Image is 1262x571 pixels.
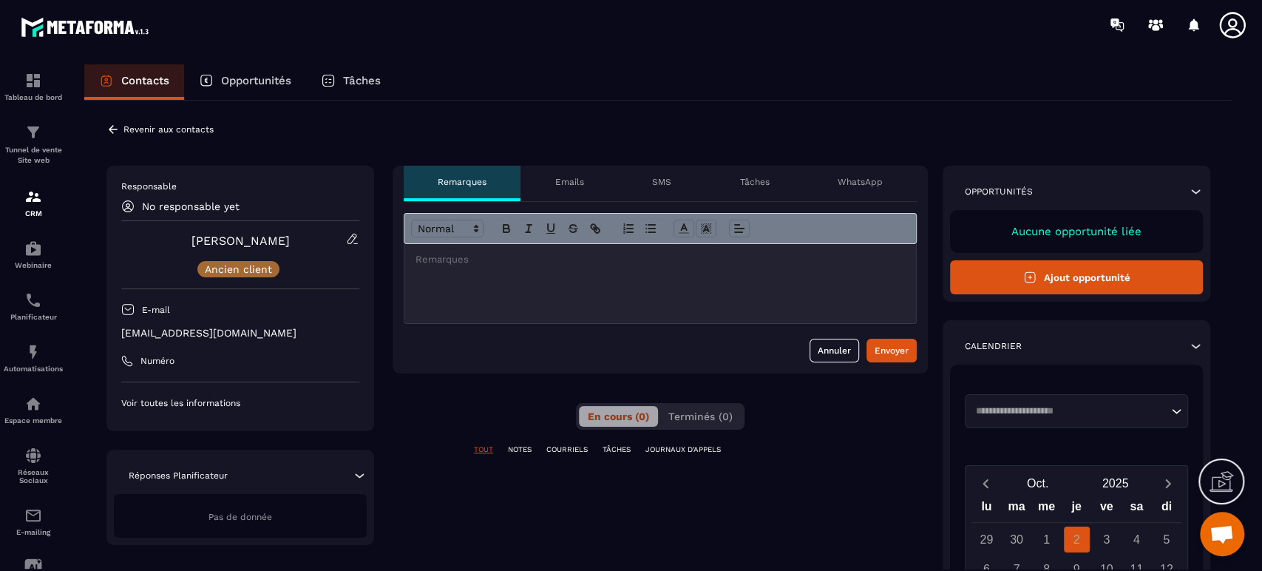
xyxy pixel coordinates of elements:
div: 4 [1124,527,1150,553]
p: [EMAIL_ADDRESS][DOMAIN_NAME] [121,326,359,340]
a: formationformationTableau de bord [4,61,63,112]
a: formationformationTunnel de vente Site web [4,112,63,177]
button: Envoyer [866,339,917,362]
span: En cours (0) [588,410,649,422]
p: Tableau de bord [4,93,63,101]
a: social-networksocial-networkRéseaux Sociaux [4,436,63,496]
a: automationsautomationsAutomatisations [4,332,63,384]
div: ve [1091,496,1122,522]
p: Voir toutes les informations [121,397,359,409]
a: Contacts [84,64,184,100]
p: Tâches [343,74,381,87]
div: je [1062,496,1092,522]
a: schedulerschedulerPlanificateur [4,280,63,332]
p: Tunnel de vente Site web [4,145,63,166]
div: 3 [1093,527,1119,553]
div: me [1031,496,1062,522]
a: Tâches [306,64,396,100]
p: Emails [555,176,584,188]
p: Revenir aux contacts [123,124,214,135]
img: formation [24,124,42,141]
img: automations [24,395,42,413]
button: Ajout opportunité [950,260,1203,294]
button: Terminés (0) [659,406,742,427]
div: 2 [1064,527,1090,553]
p: No responsable yet [142,200,240,212]
p: E-mailing [4,528,63,536]
span: Terminés (0) [668,410,733,422]
div: Ouvrir le chat [1200,512,1244,556]
p: Espace membre [4,416,63,425]
p: JOURNAUX D'APPELS [645,445,721,455]
span: Pas de donnée [208,512,272,522]
a: automationsautomationsEspace membre [4,384,63,436]
img: logo [21,13,154,41]
button: Open months overlay [999,470,1076,496]
p: Calendrier [965,340,1022,352]
img: automations [24,240,42,257]
a: emailemailE-mailing [4,496,63,547]
p: Ancien client [205,264,272,274]
div: ma [1002,496,1032,522]
p: Automatisations [4,365,63,373]
p: Responsable [121,180,359,192]
p: SMS [652,176,671,188]
img: automations [24,343,42,361]
button: Previous month [971,473,999,493]
p: Réponses Planificateur [129,470,228,482]
p: Opportunités [221,74,291,87]
p: Remarques [438,176,486,188]
div: sa [1122,496,1152,522]
p: E-mail [142,304,170,316]
img: email [24,507,42,524]
button: Annuler [810,339,859,362]
p: TOUT [474,445,493,455]
div: lu [971,496,1002,522]
img: social-network [24,447,42,464]
input: Search for option [971,404,1167,419]
p: Aucune opportunité liée [965,225,1188,238]
p: Webinaire [4,261,63,269]
div: 5 [1153,527,1179,553]
p: TÂCHES [603,445,631,455]
img: formation [24,72,42,89]
div: Search for option [965,394,1188,428]
div: di [1151,496,1181,522]
p: Tâches [739,176,769,188]
p: NOTES [508,445,532,455]
a: automationsautomationsWebinaire [4,229,63,280]
div: 1 [1034,527,1059,553]
p: Contacts [121,74,169,87]
button: Open years overlay [1076,470,1154,496]
div: 30 [1003,527,1029,553]
p: Opportunités [965,186,1033,197]
img: scheduler [24,291,42,309]
img: formation [24,188,42,206]
p: COURRIELS [546,445,588,455]
p: Réseaux Sociaux [4,468,63,484]
div: 29 [974,527,1000,553]
a: formationformationCRM [4,177,63,229]
div: Envoyer [875,343,909,358]
a: Opportunités [184,64,306,100]
p: CRM [4,209,63,217]
a: [PERSON_NAME] [191,234,290,248]
p: Numéro [140,355,174,367]
button: En cours (0) [579,406,658,427]
p: Planificateur [4,313,63,321]
button: Next month [1154,473,1181,493]
p: WhatsApp [838,176,883,188]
